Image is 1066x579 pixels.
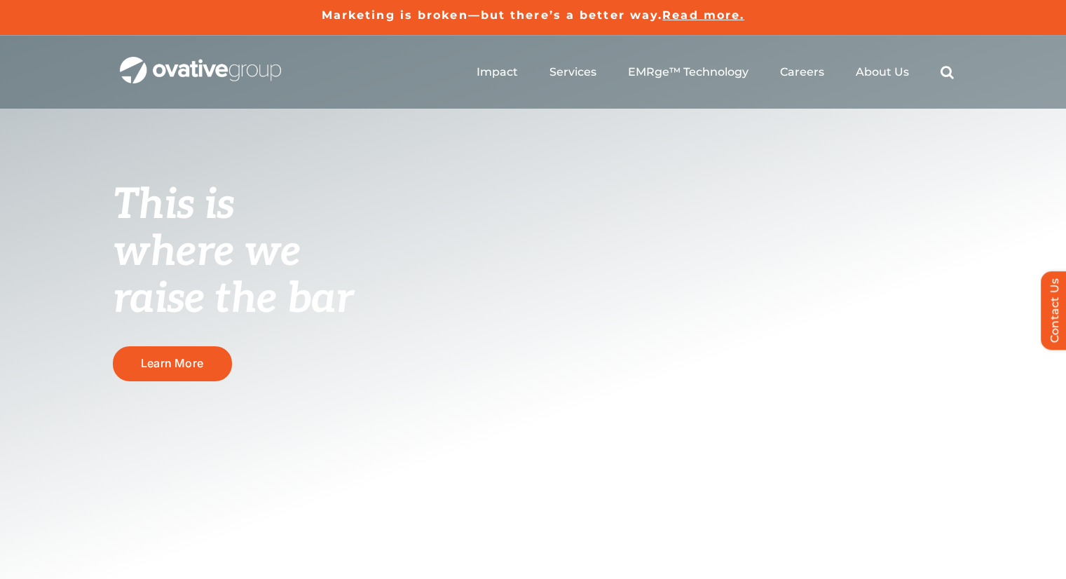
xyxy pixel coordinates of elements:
[856,65,909,79] a: About Us
[477,65,518,79] a: Impact
[780,65,824,79] a: Careers
[113,180,235,231] span: This is
[628,65,749,79] a: EMRge™ Technology
[113,346,232,381] a: Learn More
[549,65,596,79] a: Services
[941,65,954,79] a: Search
[322,8,663,22] a: Marketing is broken—but there’s a better way.
[662,8,744,22] a: Read more.
[113,227,353,325] span: where we raise the bar
[141,357,203,370] span: Learn More
[120,55,281,69] a: OG_Full_horizontal_WHT
[477,50,954,95] nav: Menu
